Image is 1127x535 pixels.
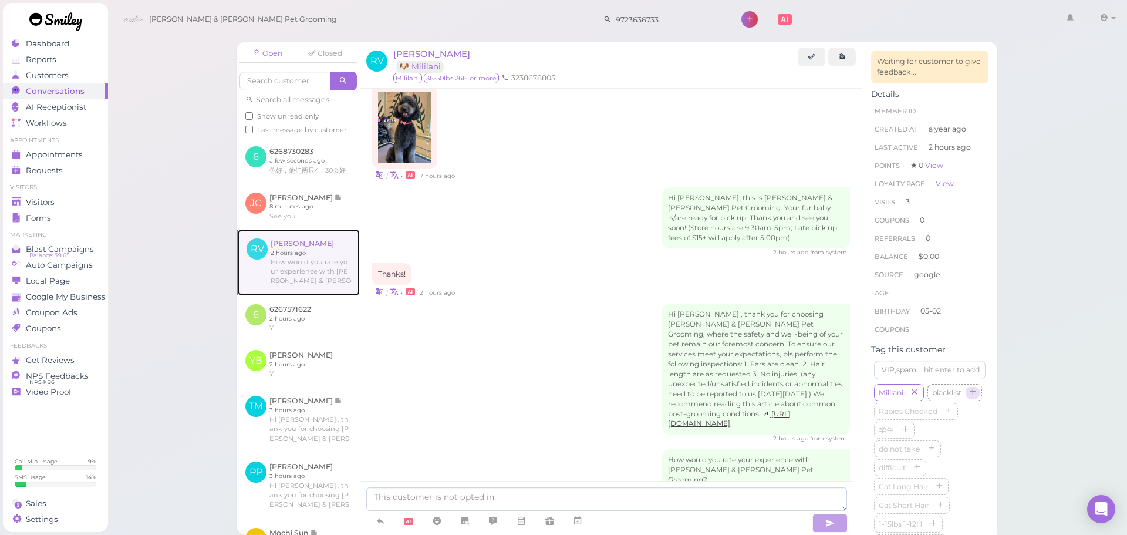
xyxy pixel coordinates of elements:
[3,257,108,273] a: Auto Campaigns
[3,115,108,131] a: Workflows
[26,102,86,112] span: AI Receptionist
[875,161,900,170] span: Points
[86,473,96,481] div: 14 %
[26,276,70,286] span: Local Page
[612,10,726,29] input: Search customer
[26,244,94,254] span: Blast Campaigns
[386,172,388,180] i: |
[875,271,903,279] span: Source
[3,241,108,257] a: Blast Campaigns Balance: $9.65
[3,83,108,99] a: Conversations
[3,163,108,179] a: Requests
[239,45,296,63] a: Open
[245,95,329,104] a: Search all messages
[245,126,253,133] input: Last message by customer
[3,352,108,368] a: Get Reviews
[88,457,96,465] div: 9 %
[257,126,347,134] span: Last message by customer
[26,260,93,270] span: Auto Campaigns
[3,496,108,512] a: Sales
[875,180,925,188] span: Loyalty page
[3,384,108,400] a: Video Proof
[871,211,988,230] li: 0
[919,252,939,261] span: $0.00
[871,345,988,355] div: Tag this customer
[26,150,83,160] span: Appointments
[876,407,940,416] span: Rabies Checked
[3,36,108,52] a: Dashboard
[875,143,918,152] span: Last Active
[26,118,67,128] span: Workflows
[875,216,909,224] span: Coupons
[662,449,850,501] div: How would you rate your experience with [PERSON_NAME] & [PERSON_NAME] Pet Grooming? Text a number...
[26,355,75,365] span: Get Reviews
[876,520,924,529] span: 1-15lbs 1-12H
[3,136,108,144] li: Appointments
[26,70,69,80] span: Customers
[3,342,108,350] li: Feedbacks
[871,302,988,321] li: 05-02
[910,161,943,170] span: ★ 0
[26,324,61,334] span: Coupons
[875,325,909,334] span: Coupons
[876,445,923,453] span: do not take
[3,305,108,321] a: Groupon Ads
[930,388,964,397] span: blacklist
[29,251,69,260] span: Balance: $9.65
[26,514,58,524] span: Settings
[499,73,558,83] li: 3238678805
[924,365,980,375] div: hit enter to add
[875,198,895,206] span: Visits
[875,107,916,115] span: Member ID
[15,457,58,465] div: Call Min. Usage
[875,307,910,315] span: Birthday
[149,3,337,36] span: [PERSON_NAME] & [PERSON_NAME] Pet Grooming
[29,378,55,387] span: NPS® 96
[26,197,55,207] span: Visitors
[925,161,943,170] a: View
[26,55,56,65] span: Reports
[3,68,108,83] a: Customers
[3,183,108,191] li: Visitors
[874,361,986,379] input: VIP,spam
[875,125,918,133] span: Created At
[393,48,470,59] span: [PERSON_NAME]
[366,51,387,72] span: RV
[26,387,72,397] span: Video Proof
[876,482,930,491] span: Cat Long Hair
[936,179,954,188] a: View
[810,435,847,442] span: from system
[372,169,850,181] div: •
[871,229,988,248] li: 0
[3,147,108,163] a: Appointments
[26,308,77,318] span: Groupon Ads
[871,265,988,284] li: google
[871,89,988,99] div: Details
[876,463,908,472] span: difficult
[3,273,108,289] a: Local Page
[3,321,108,337] a: Coupons
[424,73,499,83] span: 36-50lbs 26H or more
[871,193,988,211] li: 3
[3,512,108,527] a: Settings
[3,99,108,115] a: AI Receptionist
[875,234,915,243] span: Referrals
[15,473,46,481] div: SMS Usage
[3,289,108,305] a: Google My Business
[876,388,906,397] span: Mililani
[393,48,470,72] a: [PERSON_NAME] 🐶 Mililani
[26,86,85,96] span: Conversations
[26,499,46,509] span: Sales
[1087,495,1115,523] div: Open Intercom Messenger
[26,39,69,49] span: Dashboard
[3,210,108,226] a: Forms
[3,52,108,68] a: Reports
[372,263,411,285] div: Thanks!
[876,501,932,510] span: Cat Short Hair
[26,166,63,176] span: Requests
[26,371,89,381] span: NPS Feedbacks
[420,289,455,297] span: 10/06/2025 02:12pm
[3,194,108,210] a: Visitors
[875,253,910,261] span: Balance
[26,213,51,223] span: Forms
